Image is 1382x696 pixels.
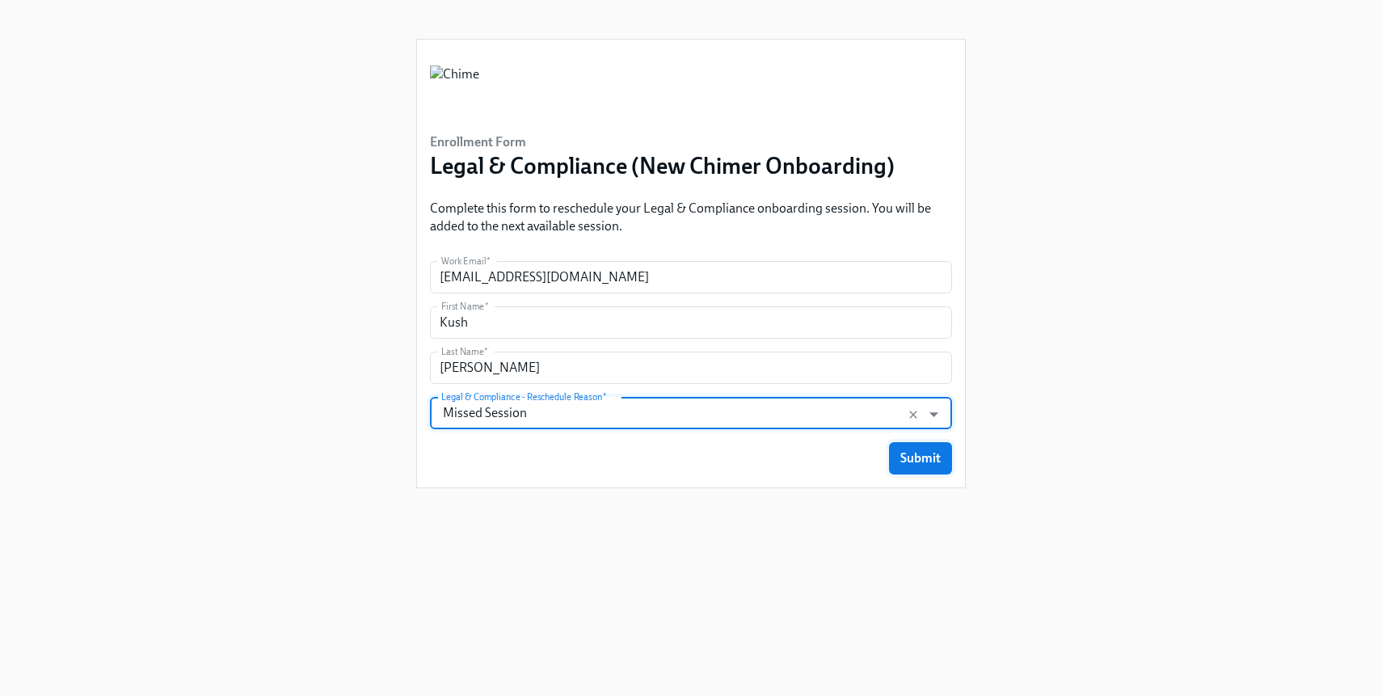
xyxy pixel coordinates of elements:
button: Open [921,402,946,427]
h6: Enrollment Form [430,133,895,151]
img: Chime [430,65,479,114]
span: Submit [900,450,941,466]
button: Clear [904,405,923,424]
p: Complete this form to reschedule your Legal & Compliance onboarding session. You will be added to... [430,200,952,235]
button: Submit [889,442,952,475]
h3: Legal & Compliance (New Chimer Onboarding) [430,151,895,180]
